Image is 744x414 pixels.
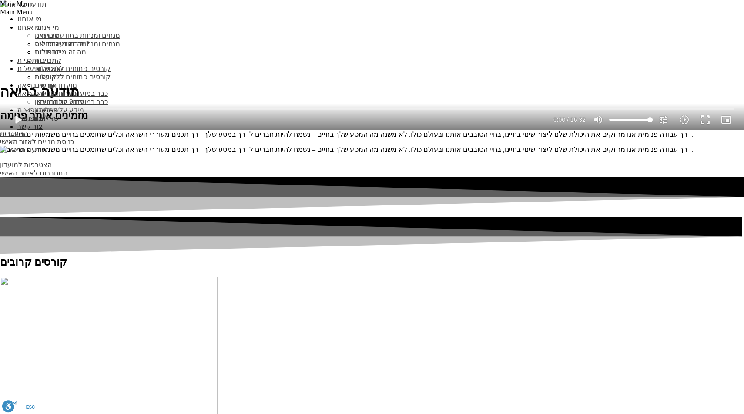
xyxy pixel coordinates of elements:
a: מידע על המועדון [35,98,84,105]
a: מה זה מיינדפולנס? [35,40,89,47]
a: קורסים ותכניות [17,57,61,64]
a: קורסים פתוחים ללא עלות [35,65,111,72]
a: מועדון תודעה בריאה [17,81,77,89]
a: קורסים [35,73,56,81]
a: מי אנחנו [35,24,59,31]
a: מי אנחנו [17,15,42,23]
a: כבר במועדון? התחבר כאן [35,90,108,97]
a: התנדבות [35,48,61,56]
a: מנחים ומנחות בתודעה בריאה [35,32,120,39]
